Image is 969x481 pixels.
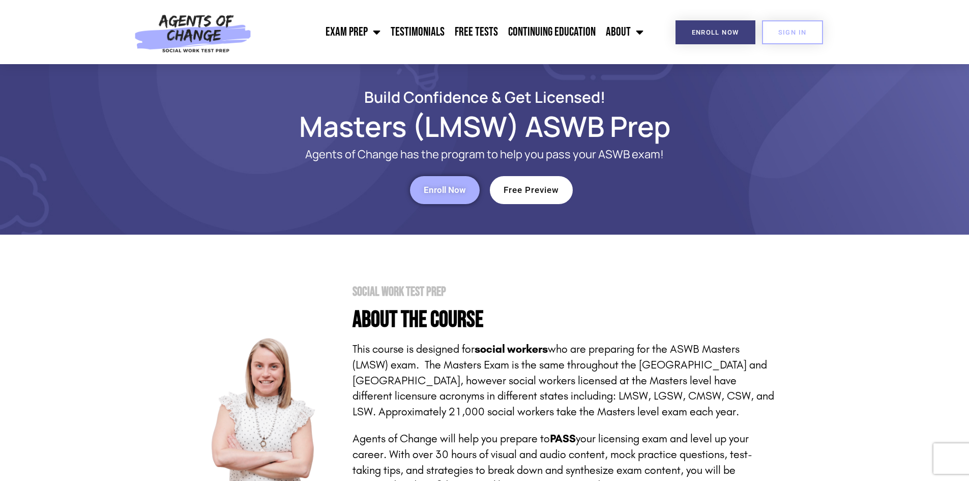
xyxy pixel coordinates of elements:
[601,19,649,45] a: About
[504,186,559,194] span: Free Preview
[490,176,573,204] a: Free Preview
[353,342,775,420] p: This course is designed for who are preparing for the ASWB Masters (LMSW) exam. The Masters Exam ...
[236,148,734,161] p: Agents of Change has the program to help you pass your ASWB exam!
[386,19,450,45] a: Testimonials
[550,432,576,445] strong: PASS
[424,186,466,194] span: Enroll Now
[503,19,601,45] a: Continuing Education
[762,20,823,44] a: SIGN IN
[410,176,480,204] a: Enroll Now
[257,19,649,45] nav: Menu
[450,19,503,45] a: Free Tests
[195,115,775,138] h1: Masters (LMSW) ASWB Prep
[320,19,386,45] a: Exam Prep
[475,343,548,356] strong: social workers
[676,20,755,44] a: Enroll Now
[778,29,807,36] span: SIGN IN
[692,29,739,36] span: Enroll Now
[353,286,775,298] h2: Social Work Test Prep
[353,308,775,331] h4: About the Course
[195,90,775,104] h2: Build Confidence & Get Licensed!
